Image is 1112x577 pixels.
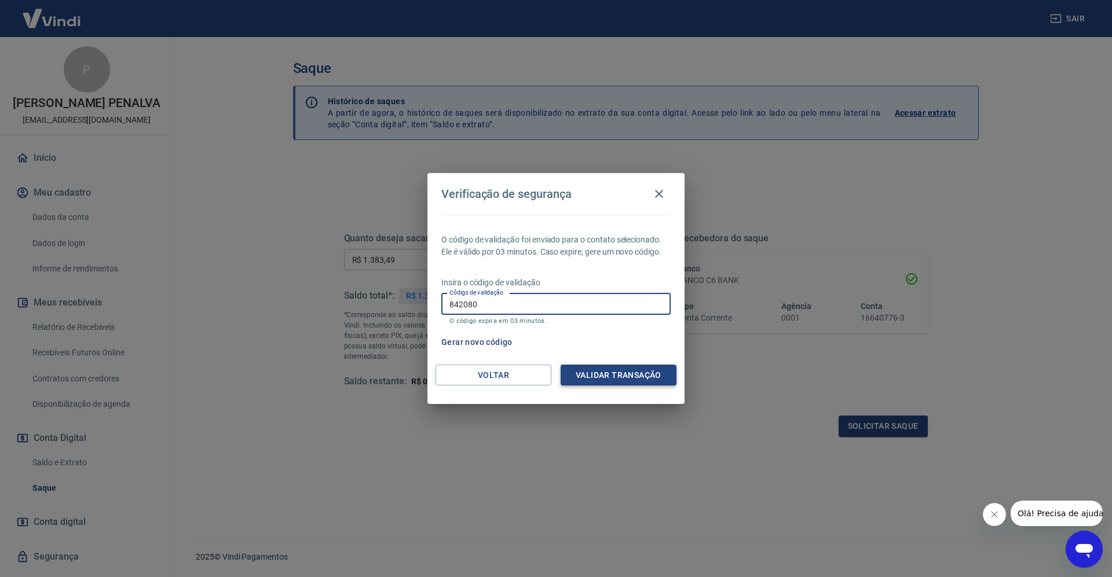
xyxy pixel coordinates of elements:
button: Gerar novo código [437,332,517,353]
p: O código de validação foi enviado para o contato selecionado. Ele é válido por 03 minutos. Caso e... [441,234,671,258]
button: Validar transação [561,365,676,386]
h4: Verificação de segurança [441,187,572,201]
label: Código de validação [449,288,503,297]
button: Voltar [436,365,551,386]
p: O código expira em 03 minutos. [449,317,663,325]
span: Olá! Precisa de ajuda? [7,8,97,17]
p: Insira o código de validação [441,277,671,289]
iframe: Mensagem da empresa [1011,501,1103,526]
iframe: Botão para abrir a janela de mensagens [1066,531,1103,568]
iframe: Fechar mensagem [983,503,1006,526]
